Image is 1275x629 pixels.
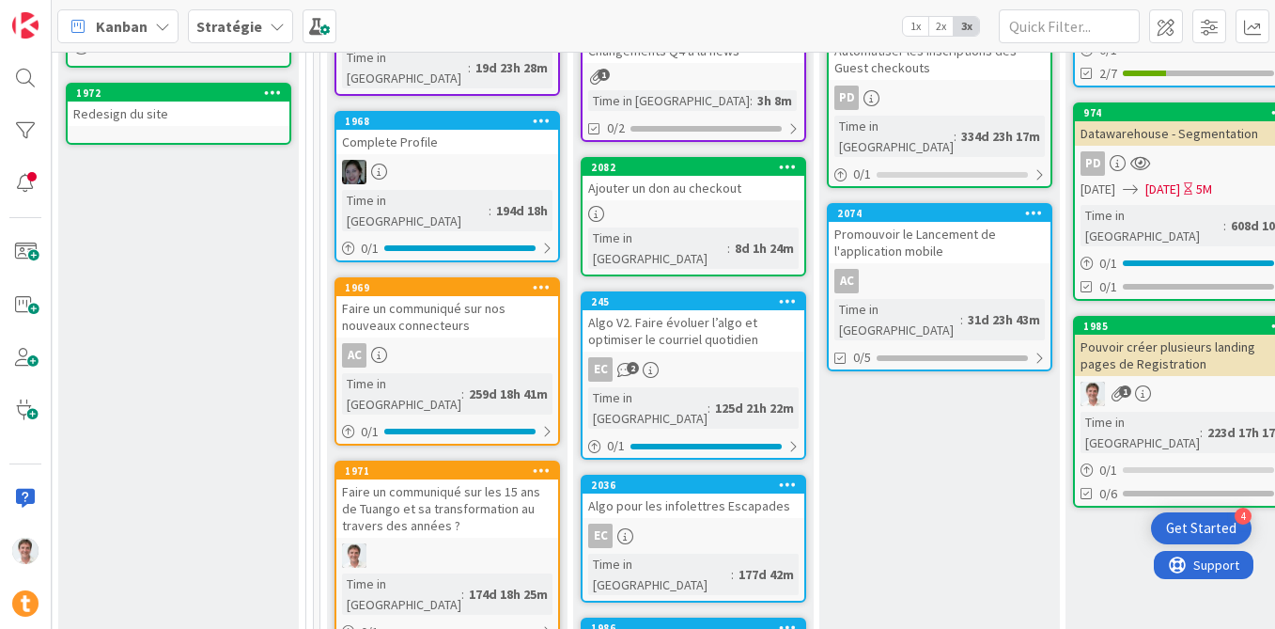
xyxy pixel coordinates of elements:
input: Quick Filter... [999,9,1140,43]
div: EC [588,524,613,548]
span: 0 / 1 [361,239,379,259]
div: Algo V2. Faire évoluer l’algo et optimiser le courriel quotidien [583,310,804,352]
div: Time in [GEOGRAPHIC_DATA] [342,373,461,415]
span: 0/6 [1099,484,1117,504]
span: 2 [627,362,639,374]
div: 334d 23h 17m [956,126,1045,147]
div: 174d 18h 25m [464,584,552,605]
div: Time in [GEOGRAPHIC_DATA] [588,228,727,269]
span: : [461,584,464,605]
span: : [468,57,471,78]
div: 1968Complete Profile [336,113,558,154]
div: 1971Faire un communiqué sur les 15 ans de Tuango et sa transformation au travers des années ? [336,463,558,538]
div: Time in [GEOGRAPHIC_DATA] [588,554,731,595]
span: : [960,309,963,330]
span: 0 / 1 [853,165,871,184]
div: Time in [GEOGRAPHIC_DATA] [342,190,489,231]
span: : [954,126,956,147]
div: 8d 1h 24m [730,238,799,259]
img: JG [12,538,39,564]
div: 1972 [68,85,289,102]
img: Visit kanbanzone.com [12,12,39,39]
div: 1968 [345,115,558,128]
div: Complete Profile [336,130,558,154]
div: 1972 [76,86,289,100]
div: EC [583,357,804,382]
div: Get Started [1166,519,1236,538]
div: Promouvoir le Lancement de l'application mobile [829,222,1050,263]
span: [DATE] [1145,180,1180,199]
div: 1969 [345,281,558,294]
span: 0/5 [853,348,871,368]
div: 0/1 [336,237,558,260]
span: : [1200,422,1203,443]
div: 1969 [336,279,558,296]
span: 0 / 1 [1099,254,1117,274]
span: [DATE] [1081,180,1115,199]
div: 2036 [591,479,804,492]
div: Algo pour les infolettres Escapades [583,494,804,518]
div: Time in [GEOGRAPHIC_DATA] [834,299,960,340]
div: 194d 18h [491,200,552,221]
span: 0/2 [607,118,625,138]
div: 0/1 [336,420,558,444]
div: EC [588,357,613,382]
span: : [707,398,710,418]
div: 31d 23h 43m [963,309,1045,330]
span: : [731,564,734,585]
span: 1x [903,17,928,36]
div: 2074Promouvoir le Lancement de l'application mobile [829,205,1050,263]
span: : [461,384,464,404]
div: Time in [GEOGRAPHIC_DATA] [588,90,750,111]
div: PD [829,86,1050,110]
div: Time in [GEOGRAPHIC_DATA] [342,574,461,615]
div: AC [336,343,558,368]
img: AA [342,160,366,184]
div: Faire un communiqué sur nos nouveaux connecteurs [336,296,558,338]
span: : [1223,215,1226,236]
span: 2x [928,17,954,36]
div: Time in [GEOGRAPHIC_DATA] [834,116,954,157]
div: 4 [1235,508,1252,525]
div: Open Get Started checklist, remaining modules: 4 [1151,512,1252,544]
div: EC [583,524,804,548]
div: Faire un communiqué sur les 15 ans de Tuango et sa transformation au travers des années ? [336,480,558,538]
span: : [727,238,730,259]
div: 2082 [583,159,804,176]
div: 1971 [345,464,558,478]
span: 0 / 1 [361,422,379,442]
div: PD [1081,151,1105,176]
div: 0/1 [829,163,1050,186]
div: Redesign du site [68,102,289,126]
div: 1969Faire un communiqué sur nos nouveaux connecteurs [336,279,558,338]
div: 245 [583,293,804,310]
div: 5M [1196,180,1212,199]
div: AC [829,269,1050,293]
span: 1 [1119,385,1131,398]
div: 19d 23h 28m [471,57,552,78]
div: 0/1 [583,434,804,458]
div: 245Algo V2. Faire évoluer l’algo et optimiser le courriel quotidien [583,293,804,352]
div: Time in [GEOGRAPHIC_DATA] [1081,205,1223,246]
b: Stratégie [196,17,262,36]
span: Support [39,3,86,25]
div: 3h 8m [753,90,797,111]
span: Kanban [96,15,148,38]
div: AC [342,343,366,368]
div: PD [834,86,859,110]
div: AA [336,160,558,184]
div: 2082Ajouter un don au checkout [583,159,804,200]
div: Automatiser les inscriptions des Guest checkouts [829,39,1050,80]
span: 2/7 [1099,64,1117,84]
div: 1972Redesign du site [68,85,289,126]
div: Ajouter un don au checkout [583,176,804,200]
div: Time in [GEOGRAPHIC_DATA] [342,47,468,88]
div: 1971 [336,463,558,480]
span: : [489,200,491,221]
div: Time in [GEOGRAPHIC_DATA] [588,387,707,429]
div: Time in [GEOGRAPHIC_DATA] [1081,412,1200,453]
img: JG [1081,382,1105,406]
div: AC [834,269,859,293]
div: 2074 [829,205,1050,222]
img: avatar [12,590,39,617]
